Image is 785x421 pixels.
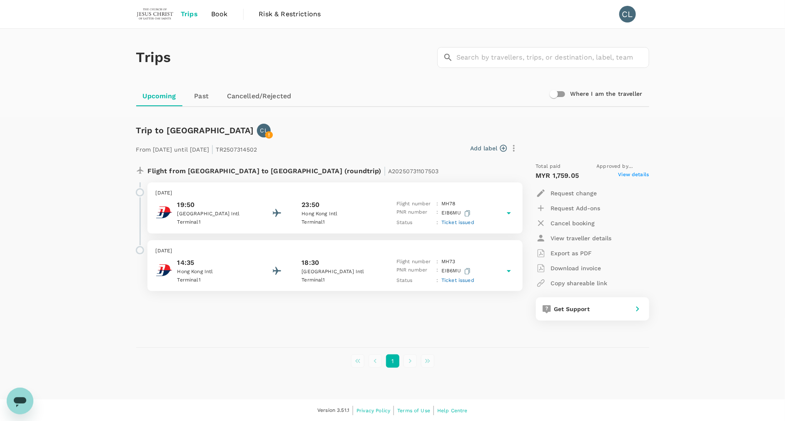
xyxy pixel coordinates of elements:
p: View traveller details [551,234,612,242]
span: | [384,165,386,177]
button: View traveller details [536,231,612,246]
p: Export as PDF [551,249,592,257]
p: 23:50 [302,200,319,210]
p: Status [396,219,433,227]
p: Hong Kong Intl [302,210,376,218]
p: Cancel booking [551,219,595,227]
p: Hong Kong Intl [177,268,252,276]
span: Get Support [554,306,590,312]
h1: Trips [136,29,171,86]
p: Download invoice [551,264,601,272]
p: [DATE] [156,247,514,255]
span: Book [211,9,228,19]
img: Malaysia Airlines [156,262,172,279]
span: | [211,143,214,155]
p: 18:30 [302,258,319,268]
div: CL [619,6,636,22]
a: Terms of Use [397,406,430,415]
p: EIB6MU [441,266,472,277]
p: Terminal 1 [302,218,376,227]
p: Flight number [396,200,433,208]
p: 19:50 [177,200,252,210]
p: MH 78 [441,200,456,208]
span: View details [618,171,649,181]
a: Cancelled/Rejected [220,86,298,106]
p: : [436,277,438,285]
p: PNR number [396,208,433,219]
a: Past [183,86,220,106]
button: Request Add-ons [536,201,601,216]
a: Help Centre [437,406,468,415]
img: The Malaysian Church of Jesus Christ of Latter-day Saints [136,5,174,23]
span: Ticket issued [441,219,474,225]
a: Upcoming [136,86,183,106]
button: Download invoice [536,261,601,276]
p: MH 73 [441,258,456,266]
span: Total paid [536,162,561,171]
button: Request change [536,186,597,201]
p: : [436,219,438,227]
p: : [436,208,438,219]
p: Request Add-ons [551,204,601,212]
span: Privacy Policy [356,408,390,414]
iframe: Button to launch messaging window [7,388,33,414]
p: CL [260,126,268,135]
p: : [436,258,438,266]
p: : [436,266,438,277]
button: page 1 [386,354,399,368]
p: Status [396,277,433,285]
span: A20250731107503 [388,168,439,174]
p: Copy shareable link [551,279,608,287]
p: Flight from [GEOGRAPHIC_DATA] to [GEOGRAPHIC_DATA] (roundtrip) [148,162,439,177]
span: Help Centre [437,408,468,414]
p: [GEOGRAPHIC_DATA] Intl [177,210,252,218]
p: Request change [551,189,597,197]
span: Approved by [597,162,649,171]
span: Terms of Use [397,408,430,414]
input: Search by travellers, trips, or destination, label, team [456,47,649,68]
p: 14:35 [177,258,252,268]
button: Cancel booking [536,216,595,231]
nav: pagination navigation [349,354,436,368]
span: Risk & Restrictions [259,9,321,19]
h6: Where I am the traveller [570,90,643,99]
p: From [DATE] until [DATE] TR2507314502 [136,141,257,156]
p: [DATE] [156,189,514,197]
p: PNR number [396,266,433,277]
p: MYR 1,759.05 [536,171,579,181]
span: Ticket issued [441,277,474,283]
p: Flight number [396,258,433,266]
img: Malaysia Airlines [156,204,172,221]
p: Terminal 1 [177,218,252,227]
p: [GEOGRAPHIC_DATA] Intl [302,268,376,276]
button: Export as PDF [536,246,592,261]
p: Terminal 1 [177,276,252,284]
button: Add label [471,144,507,152]
p: Terminal 1 [302,276,376,284]
span: Trips [181,9,198,19]
p: EIB6MU [441,208,472,219]
h6: Trip to [GEOGRAPHIC_DATA] [136,124,254,137]
button: Copy shareable link [536,276,608,291]
p: : [436,200,438,208]
a: Privacy Policy [356,406,390,415]
span: Version 3.51.1 [317,406,349,415]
